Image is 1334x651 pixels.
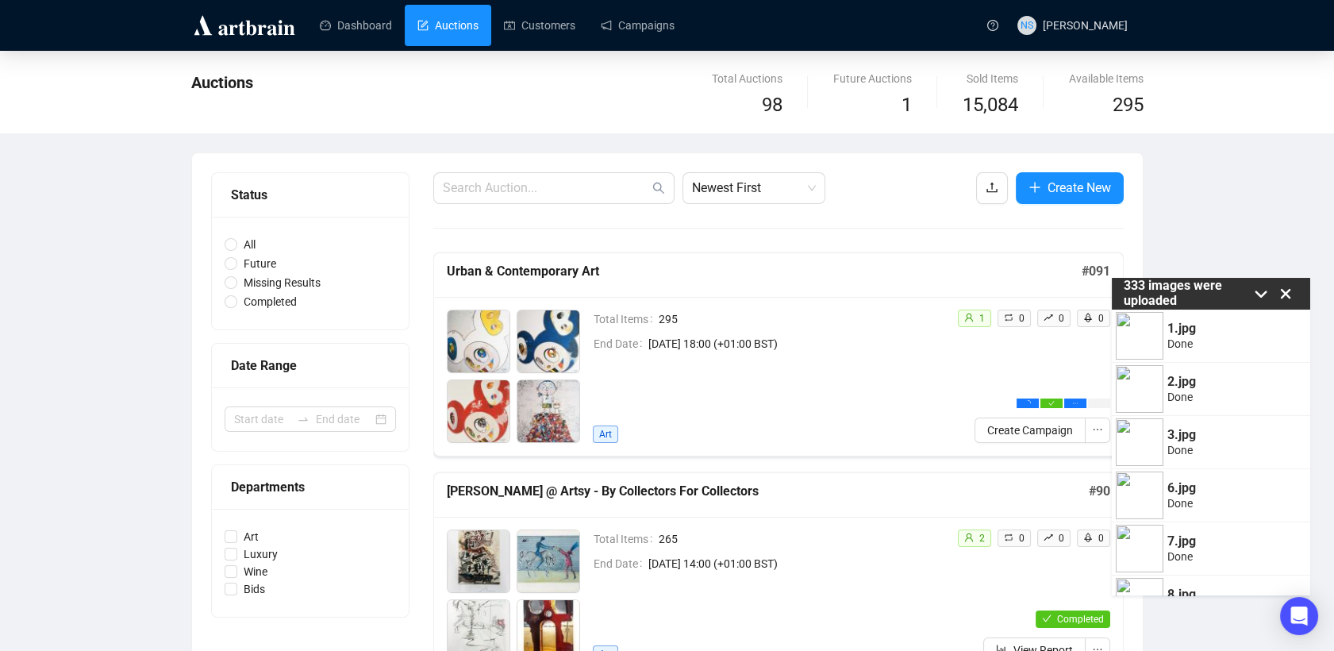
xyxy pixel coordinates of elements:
p: 6.jpg [1167,481,1196,495]
p: Done [1167,337,1196,350]
h5: Urban & Contemporary Art [447,262,1082,281]
img: 1.jpg [448,310,509,372]
span: Newest First [692,173,816,203]
span: 1 [902,94,912,116]
span: rise [1044,313,1053,322]
span: 15,084 [963,91,1018,121]
span: 295 [659,310,944,328]
span: Create Campaign [987,422,1073,439]
span: Art [237,528,265,545]
span: retweet [1004,533,1013,542]
div: Sold Items [963,70,1018,87]
a: Customers [504,5,575,46]
p: Done [1167,550,1196,563]
div: Status [231,185,390,205]
img: 4.jpg [517,380,579,442]
img: 1.jpg [448,530,509,592]
span: [DATE] 14:00 (+01:00 BST) [648,555,944,572]
span: Wine [237,563,274,580]
span: search [652,182,665,195]
span: Art [593,426,618,443]
div: Departments [231,477,390,497]
span: 98 [762,94,782,116]
span: Total Items [594,310,659,328]
img: 2.jpg [517,310,579,372]
span: rocket [1083,533,1093,542]
span: ellipsis [1072,400,1078,406]
span: Completed [237,293,303,310]
img: logo [191,13,298,38]
h5: [PERSON_NAME] @ Artsy - By Collectors For Collectors [447,482,1089,501]
span: ellipsis [1092,424,1103,435]
button: Create Campaign [975,418,1086,443]
p: 8.jpg [1167,587,1196,602]
span: Bids [237,580,271,598]
span: 0 [1098,533,1104,544]
span: NS [1021,17,1033,33]
span: 1 [979,313,985,324]
span: check [1048,400,1055,406]
input: End date [316,410,372,428]
p: Done [1167,444,1196,456]
span: to [297,413,309,426]
span: Create New [1048,178,1111,198]
span: question-circle [987,20,998,31]
img: 2.jpg [517,530,579,592]
span: plus [1028,181,1041,194]
span: rise [1044,533,1053,542]
span: All [237,236,262,253]
img: 3.jpg [448,380,509,442]
span: retweet [1004,313,1013,322]
div: Total Auctions [712,70,782,87]
span: rocket [1083,313,1093,322]
span: [PERSON_NAME] [1043,19,1128,32]
span: Completed [1057,614,1104,625]
a: Urban & Contemporary Art#091Total Items295End Date[DATE] 18:00 (+01:00 BST)Artuser1retweet0rise0r... [433,252,1124,456]
span: 0 [1019,313,1025,324]
span: [DATE] 18:00 (+01:00 BST) [648,335,944,352]
span: user [964,533,974,542]
span: 0 [1059,313,1064,324]
span: Luxury [237,545,284,563]
button: Create New [1016,172,1124,204]
span: Future [237,255,283,272]
span: 0 [1098,313,1104,324]
p: 3.jpg [1167,428,1196,442]
span: swap-right [297,413,309,426]
p: 1.jpg [1167,322,1196,336]
input: Search Auction... [443,179,649,198]
span: user [964,313,974,322]
p: Done [1167,497,1196,510]
a: Auctions [417,5,479,46]
span: End Date [594,555,648,572]
span: 265 [659,530,944,548]
a: Dashboard [320,5,392,46]
h5: # 90 [1089,482,1110,501]
span: 0 [1019,533,1025,544]
div: Future Auctions [833,70,912,87]
p: 2.jpg [1167,375,1196,389]
span: Auctions [191,73,253,92]
p: 7.jpg [1167,534,1196,549]
span: loading [1025,400,1031,406]
span: End Date [594,335,648,352]
span: 0 [1059,533,1064,544]
div: Date Range [231,356,390,376]
div: Open Intercom Messenger [1280,597,1318,635]
a: Campaigns [601,5,675,46]
input: Start date [234,410,290,428]
p: Done [1167,391,1196,403]
h5: # 091 [1082,262,1110,281]
span: check [1042,614,1051,623]
div: Available Items [1069,70,1144,87]
p: 333 images were uploaded [1124,279,1248,308]
span: Missing Results [237,274,327,291]
span: 2 [979,533,985,544]
span: Total Items [594,530,659,548]
span: upload [986,181,998,194]
span: 295 [1113,94,1144,116]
